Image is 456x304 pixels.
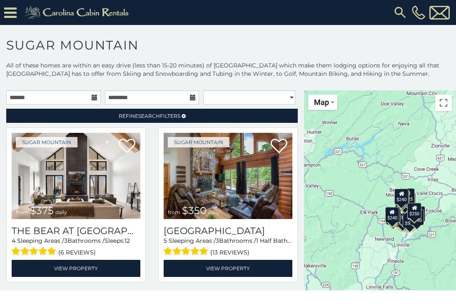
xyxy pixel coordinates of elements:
img: Khaki-logo.png [21,4,136,21]
div: $225 [401,188,415,204]
span: 3 [216,237,219,244]
span: (13 reviews) [210,247,249,258]
span: Refine Filters [119,113,180,119]
a: Add to favorites [271,138,287,155]
img: search-regular.svg [393,5,408,20]
span: daily [208,209,220,215]
a: View Property [164,260,292,277]
div: Sleeping Areas / Bathrooms / Sleeps: [12,237,140,258]
span: $350 [182,204,207,217]
a: RefineSearchFilters [6,109,298,123]
a: Grouse Moor Lodge from $350 daily [164,133,292,219]
div: $240 [394,188,409,204]
span: from [168,209,180,215]
div: $350 [398,193,412,209]
span: $375 [30,204,54,217]
span: from [16,209,28,215]
div: $190 [410,209,424,225]
div: $155 [395,211,409,227]
div: Sleeping Areas / Bathrooms / Sleeps: [164,237,292,258]
span: 12 [125,237,130,244]
span: 4 [12,237,15,244]
img: The Bear At Sugar Mountain [12,133,140,219]
div: $125 [401,192,416,208]
h3: The Bear At Sugar Mountain [12,225,140,237]
div: $210 [386,207,401,223]
div: $355 [386,209,400,225]
a: Sugar Mountain [16,137,77,147]
a: [PHONE_NUMBER] [410,5,427,20]
div: $240 [385,207,399,223]
a: Add to favorites [119,138,135,155]
a: The Bear At Sugar Mountain from $375 daily [12,133,140,219]
div: $170 [395,190,409,206]
span: daily [55,209,67,215]
span: Map [314,98,329,107]
div: $500 [402,212,416,228]
span: 1 Half Baths / [256,237,294,244]
div: $155 [411,206,425,222]
span: (6 reviews) [58,247,96,258]
button: Toggle fullscreen view [435,95,452,111]
h3: Grouse Moor Lodge [164,225,292,237]
a: Sugar Mountain [168,137,229,147]
a: The Bear At [GEOGRAPHIC_DATA] [12,225,140,237]
span: Search [138,113,160,119]
button: Change map style [308,95,337,110]
div: $250 [407,202,421,218]
span: 5 [164,237,167,244]
img: Grouse Moor Lodge [164,133,292,219]
span: 3 [64,237,67,244]
a: View Property [12,260,140,277]
a: [GEOGRAPHIC_DATA] [164,225,292,237]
